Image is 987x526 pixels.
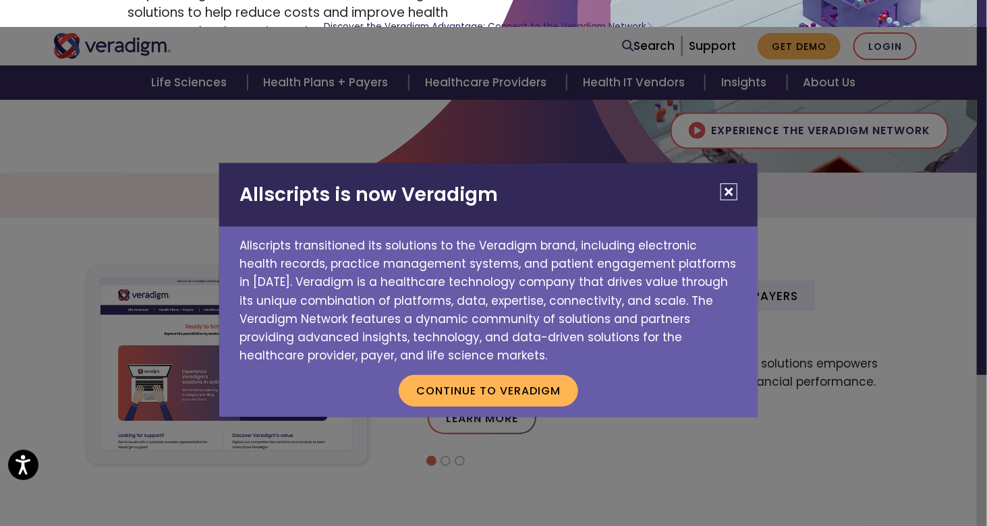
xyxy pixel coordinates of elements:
a: Discover the Veradigm Advantage: Connect to the Veradigm NetworkLearn More [325,20,653,33]
h2: Allscripts is now Veradigm [219,163,758,227]
p: Allscripts transitioned its solutions to the Veradigm brand, including electronic health records,... [219,227,758,365]
button: Close [721,183,737,200]
button: Continue to Veradigm [399,375,578,406]
span: Learn More [647,20,653,33]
